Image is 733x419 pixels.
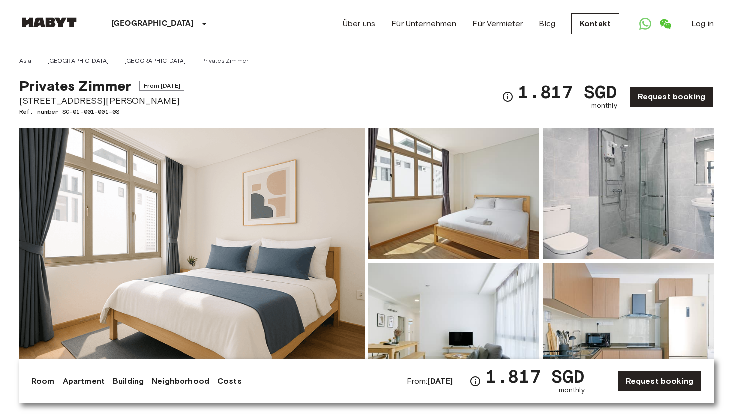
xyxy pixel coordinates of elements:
p: [GEOGRAPHIC_DATA] [111,18,194,30]
img: Picture of unit SG-01-001-001-03 [368,128,539,259]
a: Log in [691,18,714,30]
span: [STREET_ADDRESS][PERSON_NAME] [19,94,184,107]
span: monthly [559,385,585,395]
b: [DATE] [427,376,453,386]
a: Open WeChat [655,14,675,34]
a: Request booking [629,86,714,107]
img: Picture of unit SG-01-001-001-03 [368,263,539,394]
a: Costs [217,375,242,387]
span: Privates Zimmer [19,77,131,94]
a: Request booking [617,371,702,392]
a: Privates Zimmer [201,56,248,65]
img: Picture of unit SG-01-001-001-03 [543,263,714,394]
span: From: [407,376,453,387]
a: Blog [539,18,555,30]
span: Ref. number SG-01-001-001-03 [19,107,184,116]
a: [GEOGRAPHIC_DATA] [124,56,186,65]
a: Building [113,375,144,387]
img: Picture of unit SG-01-001-001-03 [543,128,714,259]
a: Apartment [63,375,105,387]
svg: Check cost overview for full price breakdown. Please note that discounts apply to new joiners onl... [469,375,481,387]
a: Asia [19,56,32,65]
img: Marketing picture of unit SG-01-001-001-03 [19,128,365,394]
a: Über uns [343,18,375,30]
a: Für Vermieter [472,18,523,30]
a: Neighborhood [152,375,209,387]
a: Kontakt [571,13,619,34]
span: monthly [591,101,617,111]
a: Für Unternehmen [391,18,456,30]
a: Room [31,375,55,387]
svg: Check cost overview for full price breakdown. Please note that discounts apply to new joiners onl... [502,91,514,103]
a: [GEOGRAPHIC_DATA] [47,56,109,65]
img: Habyt [19,17,79,27]
span: From [DATE] [139,81,184,91]
a: Open WhatsApp [635,14,655,34]
span: 1.817 SGD [518,83,617,101]
span: 1.817 SGD [485,367,584,385]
